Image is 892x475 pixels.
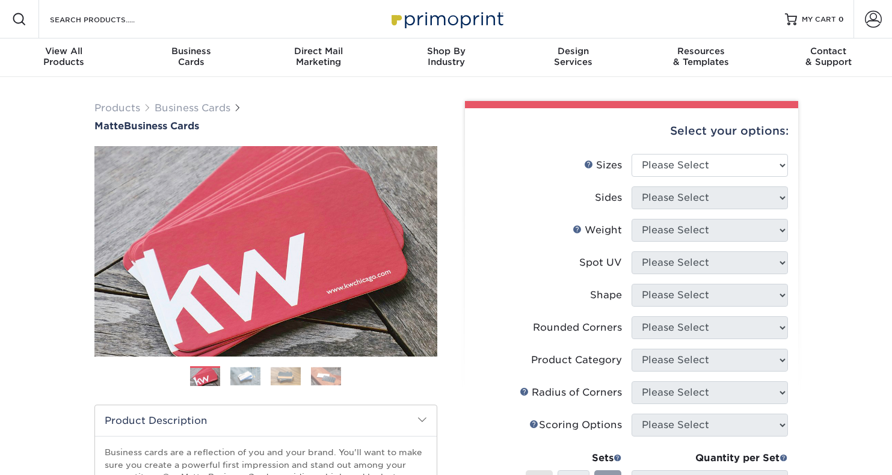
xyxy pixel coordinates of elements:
[573,223,622,237] div: Weight
[155,102,230,114] a: Business Cards
[529,418,622,432] div: Scoring Options
[802,14,836,25] span: MY CART
[579,256,622,270] div: Spot UV
[509,46,637,67] div: Services
[94,80,437,423] img: Matte 01
[95,405,437,436] h2: Product Description
[531,353,622,367] div: Product Category
[383,46,510,57] span: Shop By
[509,38,637,77] a: DesignServices
[311,367,341,385] img: Business Cards 04
[94,120,437,132] a: MatteBusiness Cards
[764,46,892,57] span: Contact
[533,320,622,335] div: Rounded Corners
[271,367,301,385] img: Business Cards 03
[94,102,140,114] a: Products
[520,385,622,400] div: Radius of Corners
[526,451,622,465] div: Sets
[255,46,383,67] div: Marketing
[632,451,788,465] div: Quantity per Set
[475,108,789,154] div: Select your options:
[838,15,844,23] span: 0
[255,38,383,77] a: Direct MailMarketing
[509,46,637,57] span: Design
[386,6,506,32] img: Primoprint
[94,120,124,132] span: Matte
[190,362,220,392] img: Business Cards 01
[590,288,622,302] div: Shape
[764,46,892,67] div: & Support
[764,38,892,77] a: Contact& Support
[230,367,260,385] img: Business Cards 02
[128,46,255,67] div: Cards
[637,38,764,77] a: Resources& Templates
[49,12,166,26] input: SEARCH PRODUCTS.....
[383,38,510,77] a: Shop ByIndustry
[94,120,437,132] h1: Business Cards
[255,46,383,57] span: Direct Mail
[595,191,622,205] div: Sides
[637,46,764,57] span: Resources
[637,46,764,67] div: & Templates
[128,46,255,57] span: Business
[383,46,510,67] div: Industry
[584,158,622,173] div: Sizes
[128,38,255,77] a: BusinessCards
